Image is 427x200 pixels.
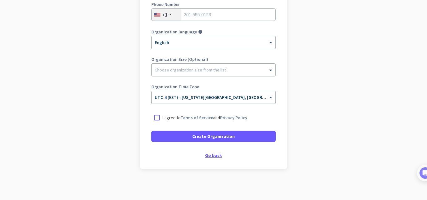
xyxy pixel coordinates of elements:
[220,115,247,120] a: Privacy Policy
[151,30,197,34] label: Organization language
[192,133,235,139] span: Create Organization
[151,8,276,21] input: 201-555-0123
[151,57,276,61] label: Organization Size (Optional)
[151,153,276,158] div: Go back
[151,85,276,89] label: Organization Time Zone
[151,131,276,142] button: Create Organization
[181,115,213,120] a: Terms of Service
[162,12,168,18] div: +1
[151,2,276,7] label: Phone Number
[198,30,203,34] i: help
[163,115,247,121] p: I agree to and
